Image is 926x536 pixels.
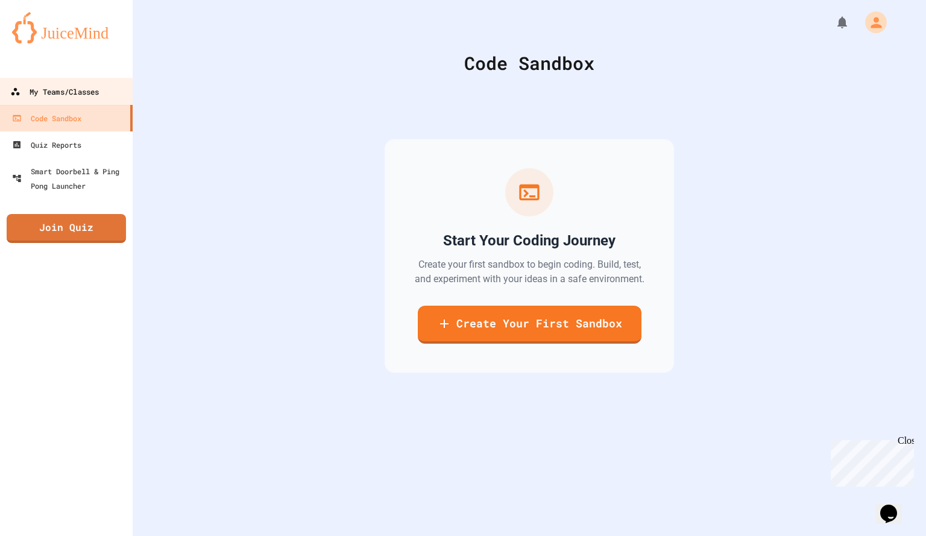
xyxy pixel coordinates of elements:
[12,137,81,152] div: Quiz Reports
[5,5,83,77] div: Chat with us now!Close
[813,12,852,33] div: My Notifications
[7,214,126,243] a: Join Quiz
[875,488,914,524] iframe: chat widget
[12,12,121,43] img: logo-orange.svg
[10,84,99,99] div: My Teams/Classes
[826,435,914,487] iframe: chat widget
[12,164,128,193] div: Smart Doorbell & Ping Pong Launcher
[418,306,641,344] a: Create Your First Sandbox
[443,231,616,250] h2: Start Your Coding Journey
[12,111,81,125] div: Code Sandbox
[852,8,890,36] div: My Account
[163,49,896,77] div: Code Sandbox
[414,257,645,286] p: Create your first sandbox to begin coding. Build, test, and experiment with your ideas in a safe ...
